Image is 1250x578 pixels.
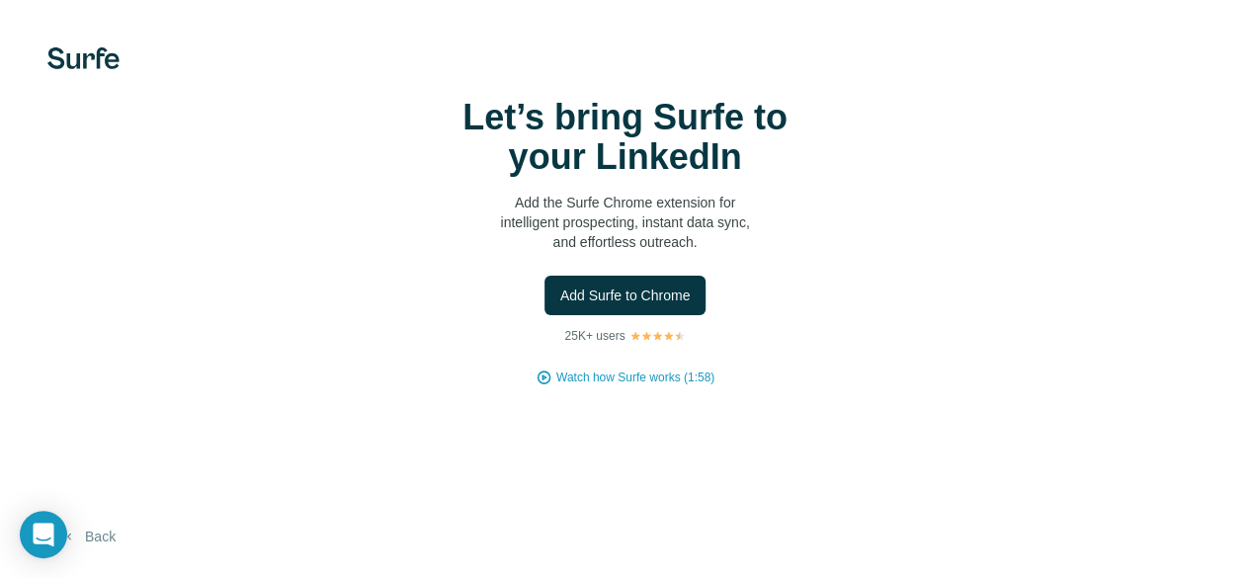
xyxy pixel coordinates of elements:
[428,98,823,177] h1: Let’s bring Surfe to your LinkedIn
[20,511,67,558] div: Open Intercom Messenger
[47,47,120,69] img: Surfe's logo
[560,286,691,305] span: Add Surfe to Chrome
[564,327,625,345] p: 25K+ users
[428,193,823,252] p: Add the Surfe Chrome extension for intelligent prospecting, instant data sync, and effortless out...
[629,330,686,342] img: Rating Stars
[544,276,707,315] button: Add Surfe to Chrome
[47,519,129,554] button: Back
[556,369,714,386] button: Watch how Surfe works (1:58)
